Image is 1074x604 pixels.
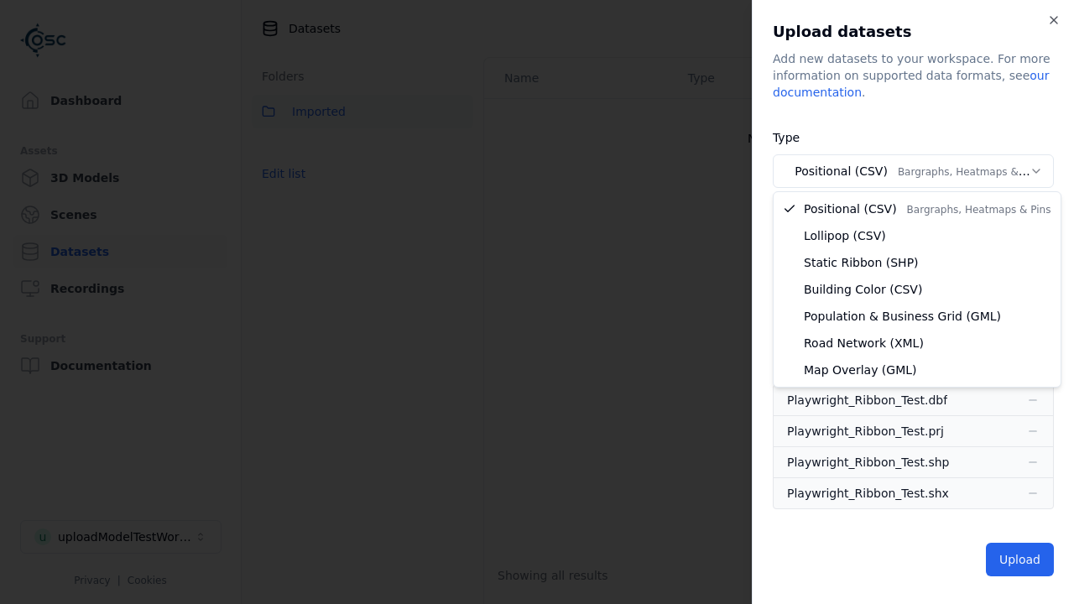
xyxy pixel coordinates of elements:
span: Building Color (CSV) [804,281,922,298]
span: Bargraphs, Heatmaps & Pins [907,204,1051,216]
span: Population & Business Grid (GML) [804,308,1001,325]
span: Static Ribbon (SHP) [804,254,919,271]
span: Road Network (XML) [804,335,924,351]
span: Map Overlay (GML) [804,362,917,378]
span: Lollipop (CSV) [804,227,886,244]
span: Positional (CSV) [804,200,1051,217]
